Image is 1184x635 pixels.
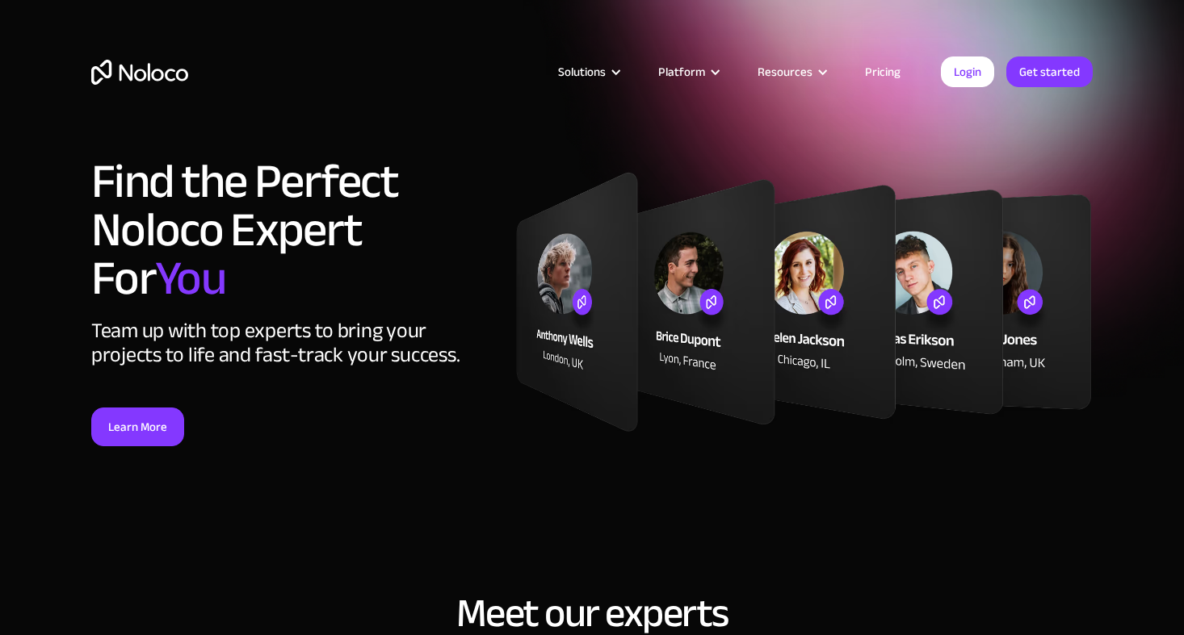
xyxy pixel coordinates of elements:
div: Solutions [558,61,606,82]
div: Platform [638,61,737,82]
div: Platform [658,61,705,82]
span: You [155,233,225,324]
a: Get started [1006,56,1093,87]
div: Resources [737,61,845,82]
div: Solutions [538,61,638,82]
a: Learn More [91,407,184,446]
div: Team up with top experts to bring your projects to life and fast-track your success. [91,319,499,367]
h1: Find the Perfect Noloco Expert For [91,157,499,303]
h2: Meet our experts [91,591,1093,635]
a: Login [941,56,994,87]
a: Pricing [845,61,921,82]
a: home [91,60,188,85]
div: Resources [758,61,812,82]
